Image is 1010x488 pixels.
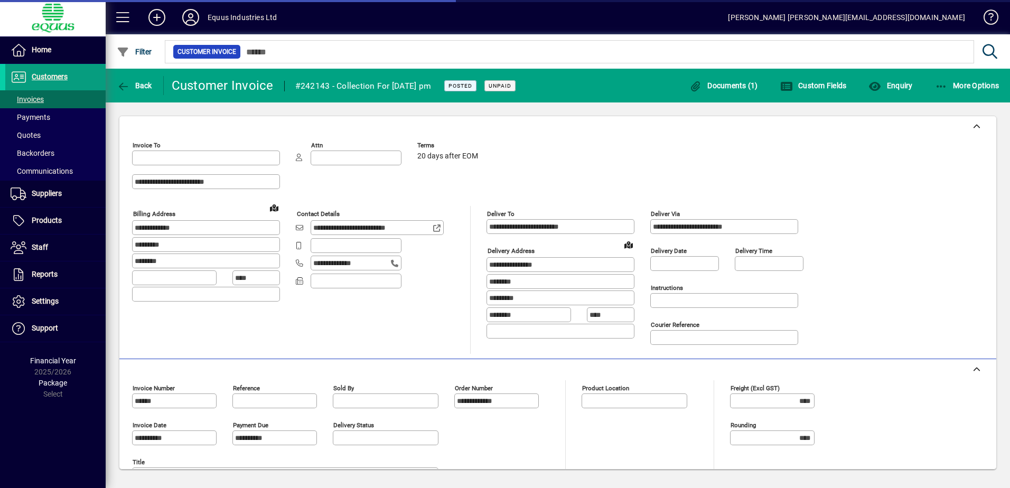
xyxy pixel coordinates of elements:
[295,78,432,95] div: #242143 - Collection For [DATE] pm
[731,421,756,429] mat-label: Rounding
[106,76,164,95] app-page-header-button: Back
[778,76,849,95] button: Custom Fields
[651,284,683,292] mat-label: Instructions
[32,297,59,305] span: Settings
[5,288,106,315] a: Settings
[11,131,41,139] span: Quotes
[5,181,106,207] a: Suppliers
[208,9,277,26] div: Equus Industries Ltd
[333,384,354,392] mat-label: Sold by
[117,48,152,56] span: Filter
[417,142,481,149] span: Terms
[117,81,152,90] span: Back
[689,81,758,90] span: Documents (1)
[5,315,106,342] a: Support
[114,76,155,95] button: Back
[133,458,145,466] mat-label: Title
[489,82,511,89] span: Unpaid
[5,208,106,234] a: Products
[455,384,493,392] mat-label: Order number
[266,199,283,216] a: View on map
[32,270,58,278] span: Reports
[11,149,54,157] span: Backorders
[866,76,915,95] button: Enquiry
[233,384,260,392] mat-label: Reference
[976,2,997,36] a: Knowledge Base
[32,189,62,198] span: Suppliers
[731,384,780,392] mat-label: Freight (excl GST)
[32,216,62,224] span: Products
[582,384,629,392] mat-label: Product location
[651,247,687,255] mat-label: Delivery date
[932,76,1002,95] button: More Options
[174,8,208,27] button: Profile
[233,421,268,429] mat-label: Payment due
[620,236,637,253] a: View on map
[32,243,48,251] span: Staff
[5,37,106,63] a: Home
[172,77,274,94] div: Customer Invoice
[114,42,155,61] button: Filter
[5,234,106,261] a: Staff
[133,142,161,149] mat-label: Invoice To
[177,46,236,57] span: Customer Invoice
[32,45,51,54] span: Home
[935,81,999,90] span: More Options
[728,9,965,26] div: [PERSON_NAME] [PERSON_NAME][EMAIL_ADDRESS][DOMAIN_NAME]
[5,144,106,162] a: Backorders
[5,108,106,126] a: Payments
[5,90,106,108] a: Invoices
[487,210,515,218] mat-label: Deliver To
[5,261,106,288] a: Reports
[651,321,699,329] mat-label: Courier Reference
[32,324,58,332] span: Support
[868,81,912,90] span: Enquiry
[30,356,76,365] span: Financial Year
[32,72,68,81] span: Customers
[11,167,73,175] span: Communications
[133,421,166,429] mat-label: Invoice date
[5,126,106,144] a: Quotes
[11,113,50,121] span: Payments
[311,142,323,149] mat-label: Attn
[140,8,174,27] button: Add
[735,247,772,255] mat-label: Delivery time
[780,81,847,90] span: Custom Fields
[417,152,478,161] span: 20 days after EOM
[11,95,44,104] span: Invoices
[5,162,106,180] a: Communications
[333,421,374,429] mat-label: Delivery status
[651,210,680,218] mat-label: Deliver via
[687,76,761,95] button: Documents (1)
[39,379,67,387] span: Package
[133,384,175,392] mat-label: Invoice number
[448,82,472,89] span: Posted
